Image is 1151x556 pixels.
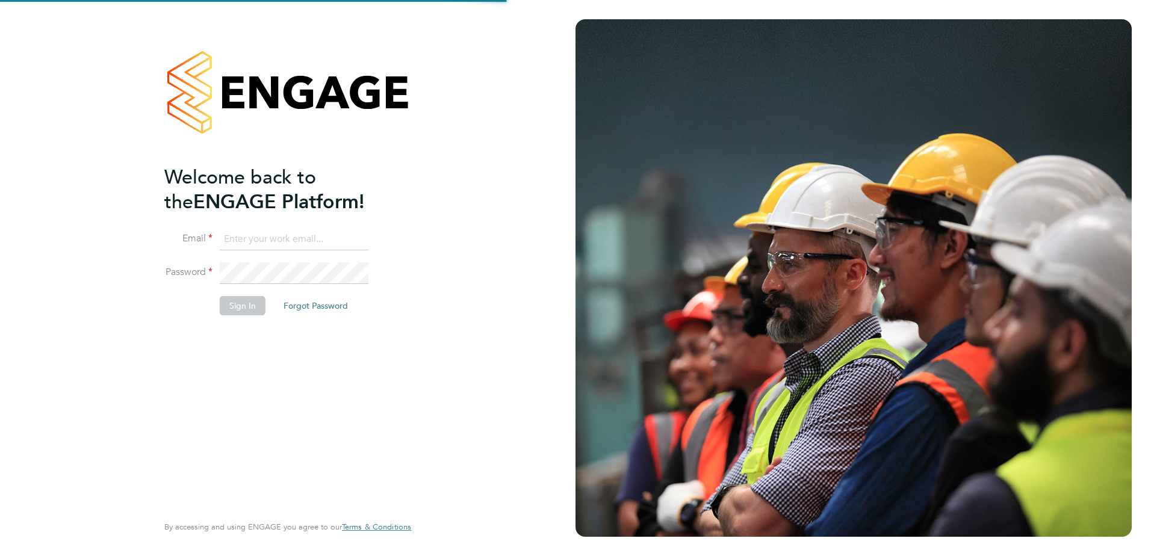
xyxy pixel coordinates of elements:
input: Enter your work email... [220,229,368,250]
label: Email [164,232,213,245]
span: Welcome back to the [164,165,316,214]
a: Terms & Conditions [342,522,411,532]
span: By accessing and using ENGAGE you agree to our [164,522,411,532]
button: Sign In [220,296,265,315]
button: Forgot Password [274,296,358,315]
h2: ENGAGE Platform! [164,165,399,214]
label: Password [164,266,213,279]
